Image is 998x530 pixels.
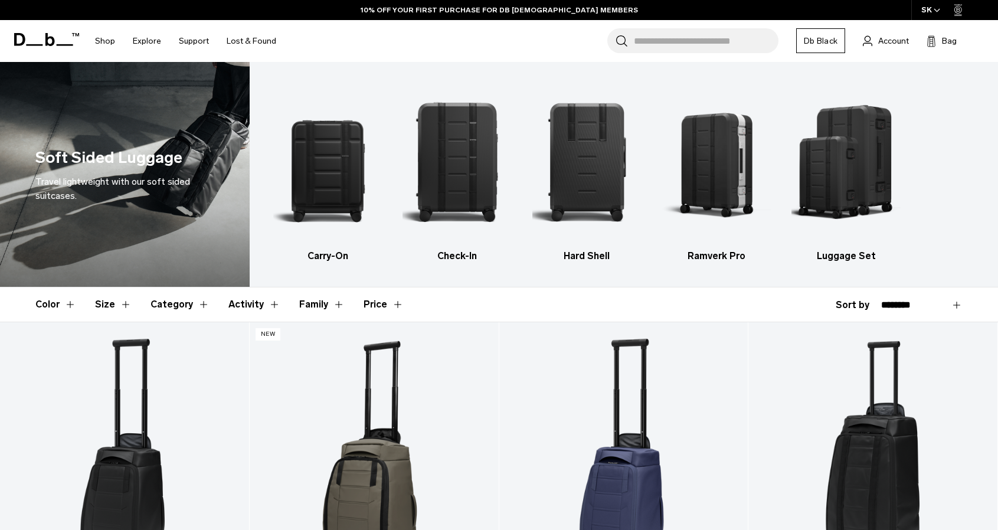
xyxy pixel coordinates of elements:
a: Db Luggage Set [791,80,901,263]
a: Support [179,20,209,62]
a: Db Ramverk Pro [662,80,771,263]
img: Db [662,80,771,243]
button: Toggle Filter [228,287,280,322]
button: Toggle Filter [150,287,210,322]
a: Db Check-In [403,80,512,263]
a: Db Black [796,28,845,53]
nav: Main Navigation [86,20,285,62]
img: Db [532,80,642,243]
a: Db Carry-On [273,80,382,263]
li: 2 / 5 [403,80,512,263]
span: Account [878,35,909,47]
p: New [256,328,281,341]
li: 4 / 5 [662,80,771,263]
li: 5 / 5 [791,80,901,263]
h3: Ramverk Pro [662,249,771,263]
span: Bag [942,35,957,47]
h3: Luggage Set [791,249,901,263]
li: 3 / 5 [532,80,642,263]
button: Toggle Filter [299,287,345,322]
a: Account [863,34,909,48]
a: Shop [95,20,115,62]
button: Toggle Filter [95,287,132,322]
a: Lost & Found [227,20,276,62]
span: Travel lightweight with our soft sided suitcases. [35,176,190,201]
a: Db Hard Shell [532,80,642,263]
img: Db [273,80,382,243]
h3: Check-In [403,249,512,263]
a: Explore [133,20,161,62]
img: Db [403,80,512,243]
button: Bag [927,34,957,48]
h3: Carry-On [273,249,382,263]
li: 1 / 5 [273,80,382,263]
h3: Hard Shell [532,249,642,263]
button: Toggle Price [364,287,404,322]
a: 10% OFF YOUR FIRST PURCHASE FOR DB [DEMOGRAPHIC_DATA] MEMBERS [361,5,638,15]
button: Toggle Filter [35,287,76,322]
img: Db [791,80,901,243]
h1: Soft Sided Luggage [35,146,182,170]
